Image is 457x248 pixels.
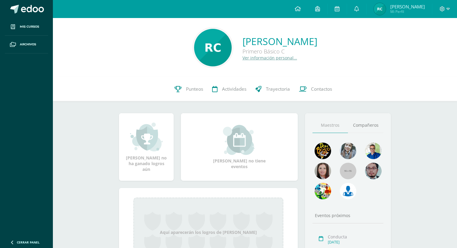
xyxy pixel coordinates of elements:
[315,163,331,179] img: 67c3d6f6ad1c930a517675cdc903f95f.png
[194,29,232,66] img: 7d57425d83ab28b07621402b37018d2e.png
[208,77,251,101] a: Actividades
[5,36,48,53] a: Archivos
[365,163,382,179] img: d0e54f245e8330cebada5b5b95708334.png
[374,3,386,15] img: 26a00f5eb213dc1aa4cded5c7343e6cd.png
[251,77,294,101] a: Trayectoria
[242,35,317,48] a: [PERSON_NAME]
[242,55,297,61] a: Ver información personal...
[222,86,246,92] span: Actividades
[390,9,425,14] span: Mi Perfil
[125,122,168,172] div: [PERSON_NAME] no ha ganado logros aún
[390,4,425,10] span: [PERSON_NAME]
[365,143,382,159] img: 10741f48bcca31577cbcd80b61dad2f3.png
[20,42,36,47] span: Archivos
[130,122,163,152] img: achievement_small.png
[328,234,382,240] div: Conducta
[266,86,290,92] span: Trayectoria
[348,118,383,133] a: Compañeros
[223,125,256,155] img: event_small.png
[17,240,40,244] span: Cerrar panel
[340,143,356,159] img: 45bd7986b8947ad7e5894cbc9b781108.png
[186,86,203,92] span: Punteos
[328,240,382,245] div: [DATE]
[5,18,48,36] a: Mis cursos
[312,213,383,218] div: Eventos próximos
[311,86,332,92] span: Contactos
[242,48,317,55] div: Primero Básico C
[312,118,348,133] a: Maestros
[315,183,331,199] img: a43eca2235894a1cc1b3d6ce2f11d98a.png
[20,24,39,29] span: Mis cursos
[340,163,356,179] img: 55x55
[315,143,331,159] img: 29fc2a48271e3f3676cb2cb292ff2552.png
[294,77,337,101] a: Contactos
[340,183,356,199] img: e63a902289343e96739d5c590eb21bcd.png
[209,125,270,169] div: [PERSON_NAME] no tiene eventos
[170,77,208,101] a: Punteos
